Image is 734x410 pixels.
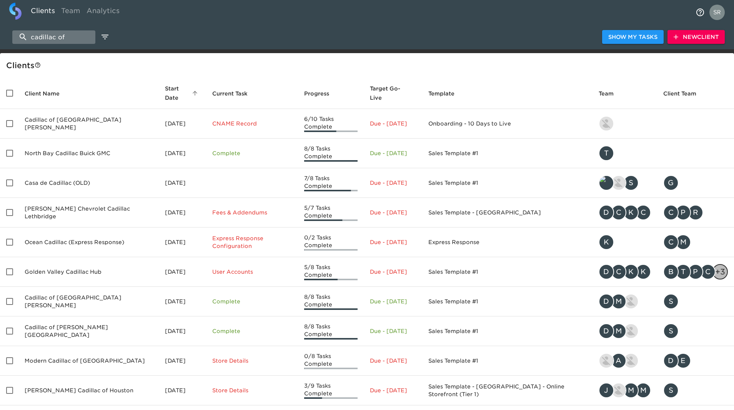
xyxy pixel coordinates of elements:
div: P [688,264,703,279]
td: 8/8 Tasks Complete [298,287,364,316]
span: Client Team [663,89,706,98]
td: 5/8 Tasks Complete [298,257,364,287]
div: sharon.larsen@capitalauto.ca [663,294,728,309]
div: tracy@roadster.com [599,146,651,161]
td: 8/8 Tasks Complete [298,139,364,168]
div: danny@roadster.com, cassie.campbell@roadster.com, kevin.dodt@roadster.com, clayton.mandel@roadste... [599,205,651,220]
div: danny@roadster.com, clayton.mandel@roadster.com, kevin.dodt@roadster.com, kendra@roadster.com [599,264,651,279]
img: tyler@roadster.com [599,176,613,190]
button: notifications [691,3,709,22]
img: nikko.foster@roadster.com [624,295,638,308]
td: 6/10 Tasks Complete [298,109,364,139]
div: K [599,234,614,250]
td: [DATE] [159,287,206,316]
div: justin.gervais@roadster.com, nikko.foster@roadster.com, matthew.young@roadster.com, madison.polle... [599,383,651,398]
td: [DATE] [159,376,206,405]
div: C [611,205,626,220]
p: Due - [DATE] [370,238,416,246]
div: K [623,264,639,279]
div: S [663,294,679,309]
td: Golden Valley Cadillac Hub [18,257,159,287]
div: E [676,353,691,368]
img: Profile [709,5,725,20]
button: edit [98,30,112,44]
p: Due - [DATE] [370,387,416,394]
div: K [623,205,639,220]
p: Express Response Configuration [212,234,292,250]
td: Ocean Cadillac (Express Response) [18,228,159,257]
div: tyler@roadster.com, nikko.foster@roadster.com, scott.gross@roadster.com [599,175,651,191]
div: T [676,264,691,279]
td: Sales Template #1 [422,287,593,316]
div: S [663,323,679,339]
div: G [663,175,679,191]
span: Team [599,89,624,98]
div: S [663,383,679,398]
div: ben.freedman@morries.com, tony.troussov@morries.com, pete.hyland@morries.com, chris.robinson@morr... [663,264,728,279]
p: Due - [DATE] [370,149,416,157]
div: danny@roadster.com, mark.wallace@roadster.com, nikko.foster@roadster.com [599,294,651,309]
img: kevin.lo@roadster.com [624,354,638,368]
input: search [12,30,95,44]
div: + 3 [712,264,728,279]
span: Template [428,89,464,98]
td: [DATE] [159,346,206,376]
div: Client s [6,59,731,72]
p: Complete [212,327,292,335]
div: P [676,205,691,220]
div: B [663,264,679,279]
p: Store Details [212,357,292,365]
span: Current Task [212,89,258,98]
td: Cadillac of [GEOGRAPHIC_DATA][PERSON_NAME] [18,287,159,316]
td: 8/8 Tasks Complete [298,316,364,346]
div: lowell@roadster.com, allison.beeler@roadster.com, kevin.lo@roadster.com [599,353,651,368]
div: M [611,294,626,309]
div: J [599,383,614,398]
p: Due - [DATE] [370,209,416,216]
td: Onboarding - 10 Days to Live [422,109,593,139]
div: T [599,146,614,161]
p: Complete [212,149,292,157]
span: Client Name [25,89,70,98]
td: 0/2 Tasks Complete [298,228,364,257]
div: M [623,383,639,398]
div: kevin.lo@roadster.com [599,116,651,131]
td: [PERSON_NAME] Cadillac of Houston [18,376,159,405]
div: C [636,205,651,220]
div: R [688,205,703,220]
div: C [663,234,679,250]
td: Modern Cadillac of [GEOGRAPHIC_DATA] [18,346,159,376]
td: North Bay Cadillac Buick GMC [18,139,159,168]
p: User Accounts [212,268,292,276]
td: Sales Template - [GEOGRAPHIC_DATA] - Online Storefront (Tier 1) [422,376,593,405]
div: kevin.dodt@roadster.com [599,234,651,250]
img: kevin.lo@roadster.com [599,117,613,131]
p: Due - [DATE] [370,179,416,187]
td: [DATE] [159,257,206,287]
div: C [700,264,716,279]
img: nikko.foster@roadster.com [624,324,638,338]
td: Cadillac of [GEOGRAPHIC_DATA][PERSON_NAME] [18,109,159,139]
div: sharon.larsen@capitalauto.ca [663,323,728,339]
td: Sales Template #1 [422,257,593,287]
td: [DATE] [159,109,206,139]
p: Complete [212,298,292,305]
img: lowell@roadster.com [599,354,613,368]
td: Casa de Cadillac (OLD) [18,168,159,198]
span: Show My Tasks [608,32,657,42]
td: Cadillac of [PERSON_NAME][GEOGRAPHIC_DATA] [18,316,159,346]
a: Team [58,3,83,22]
p: Fees & Addendums [212,209,292,216]
td: Sales Template #1 [422,316,593,346]
span: This is the next Task in this Hub that should be completed [212,89,248,98]
span: Start Date [165,84,200,102]
div: D [599,323,614,339]
svg: This is a list of all of your clients and clients shared with you [35,62,41,68]
img: nikko.foster@roadster.com [612,176,626,190]
p: Store Details [212,387,292,394]
td: [DATE] [159,139,206,168]
span: Progress [304,89,339,98]
a: Analytics [83,3,123,22]
td: Sales Template - [GEOGRAPHIC_DATA] [422,198,593,228]
div: dgregory@modernauto.com, efloropoulos@modernauto.com [663,353,728,368]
